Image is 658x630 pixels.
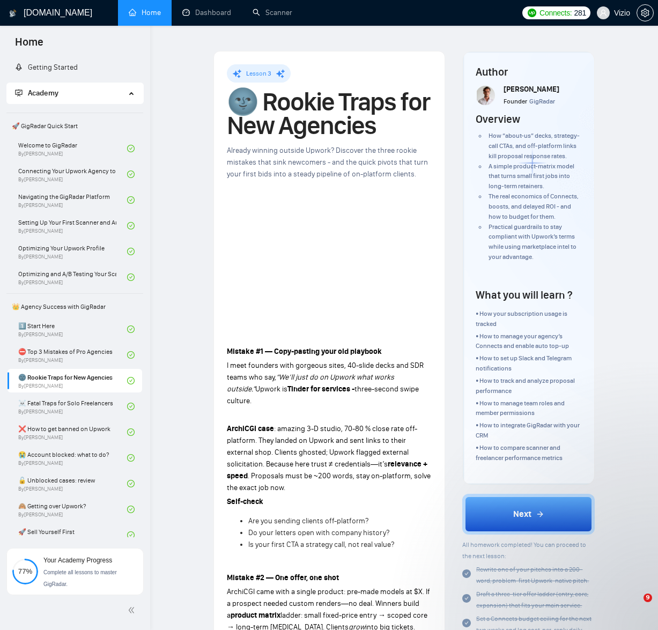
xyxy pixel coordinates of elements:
span: 9 [644,594,652,602]
button: Next [462,494,595,535]
span: check-circle [127,222,135,229]
a: 1️⃣ Start HereBy[PERSON_NAME] [18,317,127,341]
span: check-circle [127,506,135,513]
span: user [600,9,607,17]
span: GigRadar [529,98,555,105]
a: Connecting Your Upwork Agency to GigRadarBy[PERSON_NAME] [18,162,127,186]
span: ArchiCGI came with a single product: pre-made models at $X. If a prospect needed custom renders—n... [227,587,430,620]
a: Optimizing Your Upwork ProfileBy[PERSON_NAME] [18,240,127,263]
span: check-circle [127,145,135,152]
span: 🚀 GigRadar Quick Start [8,115,142,137]
img: Screenshot+at+Jun+18+10-48-53%E2%80%AFPM.png [477,86,496,105]
span: Academy [28,88,58,98]
iframe: Intercom live chat [622,594,647,619]
span: [PERSON_NAME] [504,85,559,94]
span: Draft a three-tier offer ladder (entry, core, expansion) that fits your main service. [476,590,588,609]
a: dashboardDashboard [182,8,231,17]
p: • How to manage team roles and member permissions [476,398,581,419]
a: ☠️ Fatal Traps for Solo FreelancersBy[PERSON_NAME] [18,395,127,418]
span: check-circle [127,377,135,384]
p: • How to integrate GigRadar with your CRM [476,420,581,441]
h1: 🌚 Rookie Traps for New Agencies [227,90,432,137]
a: homeHome [129,8,161,17]
span: : amazing 3-D studio, 70-80 % close rate off-platform. They landed on Upwork and sent links to th... [227,424,417,469]
a: searchScanner [253,8,292,17]
li: Getting Started [6,57,143,78]
h4: What you will learn ? [476,287,572,302]
span: Connects: [539,7,572,19]
strong: ArchiCGI case [227,424,274,433]
a: Optimizing and A/B Testing Your Scanner for Better ResultsBy[PERSON_NAME] [18,265,127,289]
span: check-circle [127,351,135,359]
a: 🚀 Sell Yourself First [18,523,127,547]
p: • How your subscription usage is tracked [476,309,581,329]
p: • How to track and analyze proposal performance [476,376,581,396]
span: 281 [574,7,586,19]
span: check-circle [127,325,135,333]
h4: Overview [476,112,520,127]
a: 🔓 Unblocked cases: reviewBy[PERSON_NAME] [18,472,127,495]
span: A simple product-matrix model that turns small first jobs into long-term retainers. [489,162,574,190]
span: Next [513,508,531,521]
span: Upwork is [255,384,287,394]
a: Welcome to GigRadarBy[PERSON_NAME] [18,137,127,160]
a: Navigating the GigRadar PlatformBy[PERSON_NAME] [18,188,127,212]
span: Your Academy Progress [43,557,112,564]
strong: product matrix [231,611,280,620]
span: Is your first CTA a strategy call, not real value? [248,540,394,549]
a: 🙈 Getting over Upwork?By[PERSON_NAME] [18,498,127,521]
span: I meet founders with gorgeous sites, 40-slide decks and SDR teams who say, [227,361,424,382]
span: Lesson 3 [246,70,271,77]
span: setting [637,9,653,17]
span: check-circle [127,171,135,178]
em: “We’ll just do on Upwork what works outside.” [227,373,394,394]
span: check-circle [462,619,471,627]
span: check-circle [127,248,135,255]
p: • How to set up Slack and Telegram notifications [476,353,581,374]
span: fund-projection-screen [15,89,23,97]
img: upwork-logo.png [528,9,536,17]
span: 👑 Agency Success with GigRadar [8,296,142,317]
a: rocketGetting Started [15,63,78,72]
strong: Mistake #1 — Copy-pasting your old playbook [227,347,382,356]
span: Academy [15,88,58,98]
span: Do your letters open with company history? [248,528,389,537]
span: Practical guardrails to stay compliant with Upwork’s terms while using marketplace intel to your ... [489,223,576,261]
strong: Tinder for services - [287,384,354,394]
a: 😭 Account blocked: what to do?By[PERSON_NAME] [18,446,127,470]
span: check-circle [127,273,135,281]
span: Complete all lessons to master GigRadar. [43,569,117,587]
span: check-circle [127,531,135,539]
span: check-circle [127,196,135,204]
a: Setting Up Your First Scanner and Auto-BidderBy[PERSON_NAME] [18,214,127,238]
span: double-left [128,605,138,616]
button: setting [637,4,654,21]
span: Already winning outside Upwork? Discover the three rookie mistakes that sink newcomers - and the ... [227,146,428,179]
span: Founder [504,98,527,105]
strong: Mistake #2 — One offer, one shot [227,573,339,582]
span: Are you sending clients off-platform? [248,516,368,525]
a: ❌ How to get banned on UpworkBy[PERSON_NAME] [18,420,127,444]
h4: Author [476,64,581,79]
span: . Proposals must be ~200 words, stay on-platform, solve the exact job now. [227,471,431,492]
span: check-circle [127,480,135,487]
span: How “about-us” decks, strategy-call CTAs, and off-platform links kill proposal response rates. [489,132,580,160]
span: The real economics of Connects, boosts, and delayed ROI - and how to budget for them. [489,192,579,220]
strong: Self-check [227,497,263,506]
a: 🌚 Rookie Traps for New AgenciesBy[PERSON_NAME] [18,369,127,392]
span: check-circle [127,454,135,462]
img: logo [9,5,17,22]
span: check-circle [127,428,135,436]
span: 77% [12,568,38,575]
p: • How to manage your agency’s Connects and enable auto top-up [476,331,581,352]
p: • How to compare scanner and freelancer performance metrics [476,443,581,463]
span: Home [6,34,52,57]
a: setting [637,9,654,17]
a: ⛔ Top 3 Mistakes of Pro AgenciesBy[PERSON_NAME] [18,343,127,367]
span: check-circle [127,403,135,410]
